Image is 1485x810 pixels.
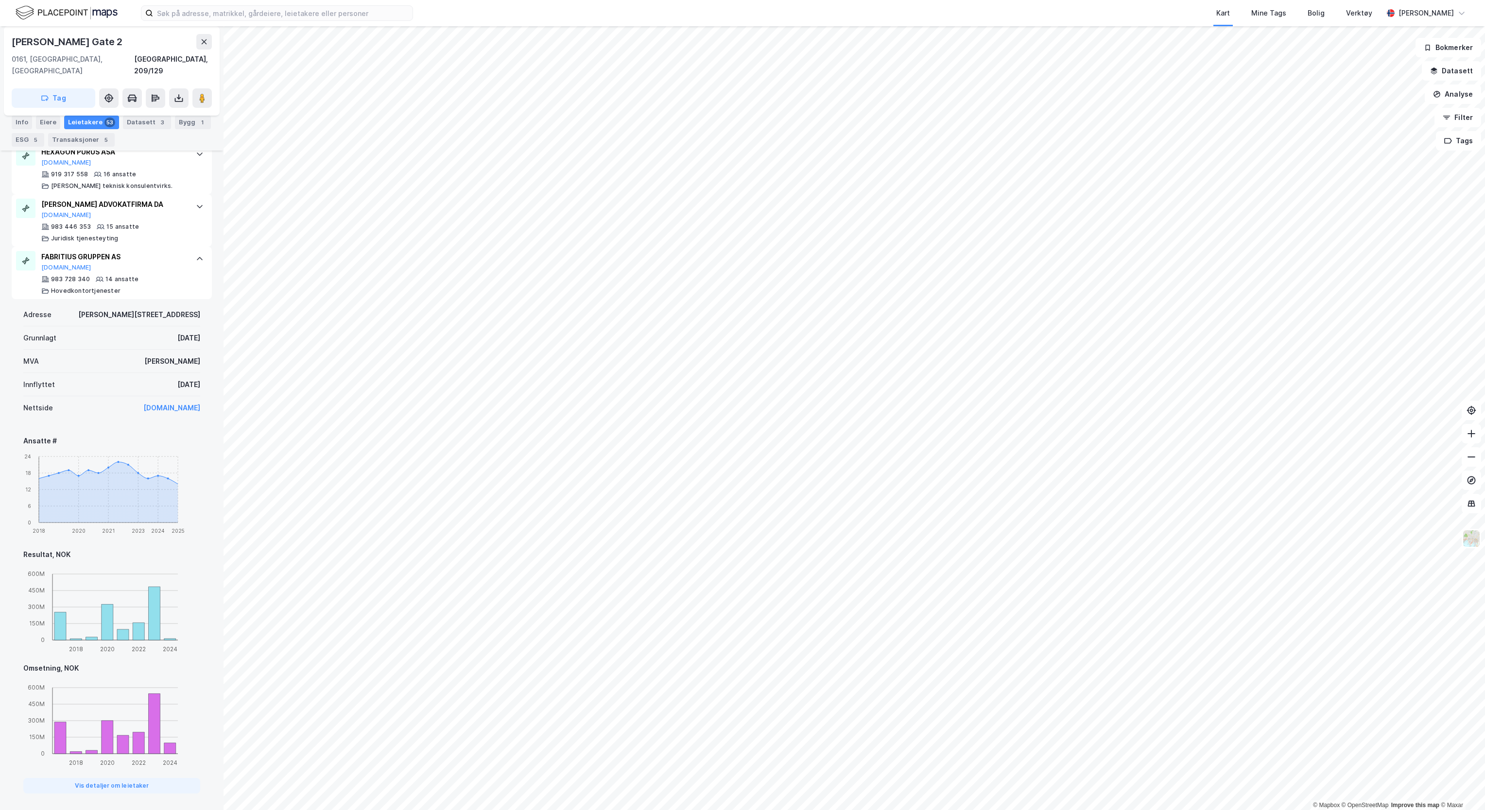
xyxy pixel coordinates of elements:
[1416,38,1481,57] button: Bokmerker
[1342,802,1389,809] a: OpenStreetMap
[51,182,173,190] div: [PERSON_NAME] teknisk konsulentvirks.
[1462,529,1481,548] img: Z
[41,750,45,757] tspan: 0
[16,4,118,21] img: logo.f888ab2527a4732fd821a326f86c7f29.svg
[51,287,121,295] div: Hovedkontortjenester
[104,118,115,127] div: 53
[104,170,136,178] div: 16 ansatte
[28,700,45,708] tspan: 450M
[51,235,118,242] div: Juridisk tjenesteyting
[134,53,212,77] div: [GEOGRAPHIC_DATA], 209/129
[143,404,200,412] a: [DOMAIN_NAME]
[12,133,44,147] div: ESG
[25,487,31,492] tspan: 12
[41,211,91,219] button: [DOMAIN_NAME]
[41,146,186,158] div: HEXAGON PURUS ASA
[1399,7,1454,19] div: [PERSON_NAME]
[28,684,45,691] tspan: 600M
[23,355,39,367] div: MVA
[105,275,138,283] div: 14 ansatte
[24,454,31,459] tspan: 24
[23,778,200,793] button: Vis detaljer om leietaker
[175,116,211,129] div: Bygg
[1434,108,1481,127] button: Filter
[144,355,200,367] div: [PERSON_NAME]
[132,645,146,653] tspan: 2022
[1251,7,1286,19] div: Mine Tags
[23,435,200,447] div: Ansatte #
[72,528,86,534] tspan: 2020
[100,645,115,653] tspan: 2020
[31,135,40,145] div: 5
[23,309,52,321] div: Adresse
[12,53,134,77] div: 0161, [GEOGRAPHIC_DATA], [GEOGRAPHIC_DATA]
[36,116,60,129] div: Eiere
[1308,7,1325,19] div: Bolig
[1422,61,1481,81] button: Datasett
[23,402,53,414] div: Nettside
[41,159,91,167] button: [DOMAIN_NAME]
[23,379,55,390] div: Innflyttet
[1436,763,1485,810] div: Kontrollprogram for chat
[100,759,115,766] tspan: 2020
[1313,802,1340,809] a: Mapbox
[29,733,45,741] tspan: 150M
[102,528,115,534] tspan: 2021
[12,88,95,108] button: Tag
[29,620,45,627] tspan: 150M
[28,587,45,594] tspan: 450M
[33,528,45,534] tspan: 2018
[177,379,200,390] div: [DATE]
[12,116,32,129] div: Info
[12,34,124,50] div: [PERSON_NAME] Gate 2
[153,6,413,20] input: Søk på adresse, matrikkel, gårdeiere, leietakere eller personer
[41,199,186,210] div: [PERSON_NAME] ADVOKATFIRMA DA
[28,717,45,724] tspan: 300M
[1346,7,1372,19] div: Verktøy
[41,251,186,263] div: FABRITIUS GRUPPEN AS
[132,759,146,766] tspan: 2022
[28,520,31,525] tspan: 0
[64,116,119,129] div: Leietakere
[1436,131,1481,151] button: Tags
[25,470,31,476] tspan: 18
[123,116,171,129] div: Datasett
[28,503,31,509] tspan: 6
[197,118,207,127] div: 1
[23,332,56,344] div: Grunnlagt
[151,528,165,534] tspan: 2024
[106,223,139,231] div: 15 ansatte
[132,528,145,534] tspan: 2023
[41,264,91,271] button: [DOMAIN_NAME]
[78,309,200,321] div: [PERSON_NAME][STREET_ADDRESS]
[48,133,115,147] div: Transaksjoner
[51,170,88,178] div: 919 317 558
[101,135,111,145] div: 5
[157,118,167,127] div: 3
[51,223,91,231] div: 983 446 353
[23,662,200,674] div: Omsetning, NOK
[51,275,90,283] div: 983 728 340
[163,645,177,653] tspan: 2024
[1425,84,1481,104] button: Analyse
[163,759,177,766] tspan: 2024
[1216,7,1230,19] div: Kart
[69,645,83,653] tspan: 2018
[23,549,200,560] div: Resultat, NOK
[1391,802,1439,809] a: Improve this map
[1436,763,1485,810] iframe: Chat Widget
[28,570,45,577] tspan: 600M
[41,636,45,643] tspan: 0
[28,603,45,610] tspan: 300M
[177,332,200,344] div: [DATE]
[172,528,185,534] tspan: 2025
[69,759,83,766] tspan: 2018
